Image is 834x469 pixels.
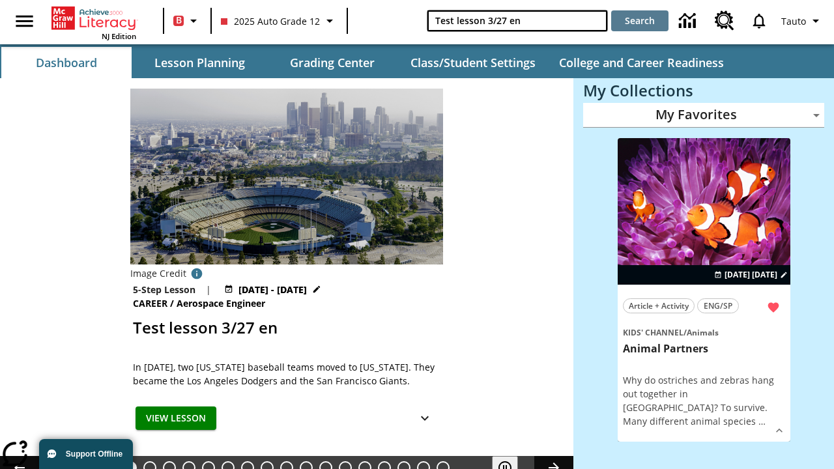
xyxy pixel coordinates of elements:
[102,31,136,41] span: NJ Edition
[130,267,186,280] p: Image Credit
[216,9,343,33] button: Class: 2025 Auto Grade 12, Select your class
[186,264,207,283] button: Image credit: David Sucsy/E+/Getty Images
[51,5,136,31] a: Home
[758,415,766,427] span: …
[133,316,440,339] h2: Test lesson 3/27 en
[629,299,689,313] span: Article + Activity
[762,296,785,319] button: Remove from Favorites
[618,138,790,442] div: lesson details
[769,421,789,440] button: Show Details
[687,327,719,338] span: Animals
[623,342,785,356] h3: Animal Partners
[136,406,216,431] button: View Lesson
[427,10,607,31] input: search field
[133,296,170,311] span: Career
[671,3,707,39] a: Data Center
[134,47,265,78] button: Lesson Planning
[683,327,687,338] span: /
[583,81,824,100] h3: My Collections
[776,9,829,33] button: Profile/Settings
[725,269,777,281] span: [DATE] [DATE]
[707,3,742,38] a: Resource Center, Will open in new tab
[66,449,122,459] span: Support Offline
[583,103,824,128] div: My Favorites
[742,4,776,38] a: Notifications
[130,89,443,264] img: Dodgers stadium.
[39,439,133,469] button: Support Offline
[177,296,268,311] span: Aerospace Engineer
[221,14,320,28] span: 2025 Auto Grade 12
[412,406,438,431] button: Show Details
[611,10,669,31] button: Search
[781,14,806,28] span: Tauto
[1,47,132,78] button: Dashboard
[697,298,739,313] button: ENG/SP
[549,47,734,78] button: College and Career Readiness
[51,4,136,41] div: Home
[168,9,207,33] button: Boost Class color is red. Change class color
[170,297,174,309] span: /
[267,47,397,78] button: Grading Center
[400,47,546,78] button: Class/Student Settings
[623,327,683,338] span: Kids' Channel
[133,283,195,296] p: 5-Step Lesson
[133,360,440,388] div: In [DATE], two [US_STATE] baseball teams moved to [US_STATE]. They became the Los Angeles Dodgers...
[206,283,211,296] span: |
[623,373,785,428] div: Why do ostriches and zebras hang out together in [GEOGRAPHIC_DATA]? To survive. Many different an...
[704,299,732,313] span: ENG/SP
[712,269,790,281] button: Jul 07 - Jun 30 Choose Dates
[176,12,182,29] span: B
[222,283,324,296] button: Aug 26 - Aug 26 Choose Dates
[133,360,440,388] span: In 1958, two New York baseball teams moved to California. They became the Los Angeles Dodgers and...
[5,2,44,40] button: Open side menu
[238,283,307,296] span: [DATE] - [DATE]
[623,325,785,339] span: Topic: Kids' Channel/Animals
[623,298,695,313] button: Article + Activity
